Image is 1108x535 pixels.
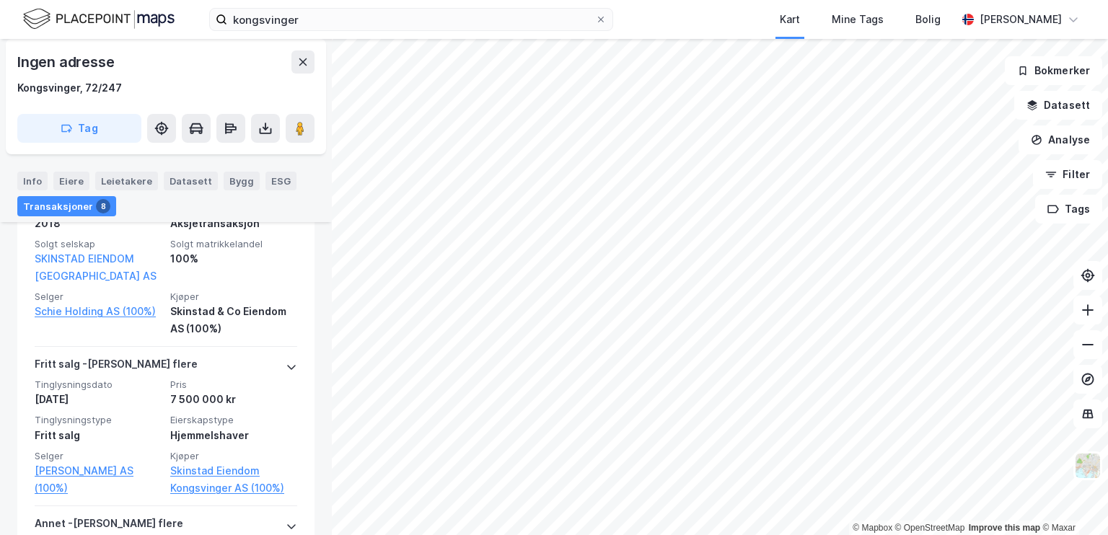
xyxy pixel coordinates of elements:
span: Selger [35,291,162,303]
div: Datasett [164,172,218,190]
div: Fritt salg [35,427,162,444]
button: Tags [1035,195,1102,224]
span: Kjøper [170,291,297,303]
iframe: Chat Widget [1036,466,1108,535]
a: Schie Holding AS (100%) [35,303,162,320]
div: 8 [96,199,110,213]
button: Tag [17,114,141,143]
div: Fritt salg - [PERSON_NAME] flere [35,355,198,379]
div: Skinstad & Co Eiendom AS (100%) [170,303,297,337]
a: Improve this map [969,523,1040,533]
span: Eierskapstype [170,414,297,426]
button: Bokmerker [1005,56,1102,85]
div: Info [17,172,48,190]
div: 2018 [35,215,162,232]
span: Tinglysningsdato [35,379,162,391]
img: logo.f888ab2527a4732fd821a326f86c7f29.svg [23,6,175,32]
button: Filter [1033,160,1102,189]
div: Bolig [915,11,941,28]
a: Mapbox [853,523,892,533]
span: Solgt selskap [35,238,162,250]
div: Aksjetransaksjon [170,215,297,232]
div: Mine Tags [832,11,884,28]
button: Datasett [1014,91,1102,120]
div: Transaksjoner [17,196,116,216]
div: [PERSON_NAME] [980,11,1062,28]
a: OpenStreetMap [895,523,965,533]
div: Ingen adresse [17,50,117,74]
div: Kontrollprogram for chat [1036,466,1108,535]
button: Analyse [1019,125,1102,154]
div: 100% [170,250,297,267]
div: Eiere [53,172,89,190]
span: Tinglysningstype [35,414,162,426]
div: Leietakere [95,172,158,190]
span: Kjøper [170,450,297,462]
div: 7 500 000 kr [170,391,297,408]
div: Bygg [224,172,260,190]
span: Pris [170,379,297,391]
div: [DATE] [35,391,162,408]
img: Z [1074,452,1102,479]
div: Hjemmelshaver [170,427,297,444]
span: Selger [35,450,162,462]
a: [PERSON_NAME] AS (100%) [35,462,162,497]
div: Kongsvinger, 72/247 [17,79,122,97]
div: Kart [780,11,800,28]
input: Søk på adresse, matrikkel, gårdeiere, leietakere eller personer [227,9,595,30]
a: Skinstad Eiendom Kongsvinger AS (100%) [170,462,297,497]
a: SKINSTAD EIENDOM [GEOGRAPHIC_DATA] AS [35,252,157,282]
div: ESG [265,172,296,190]
span: Solgt matrikkelandel [170,238,297,250]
